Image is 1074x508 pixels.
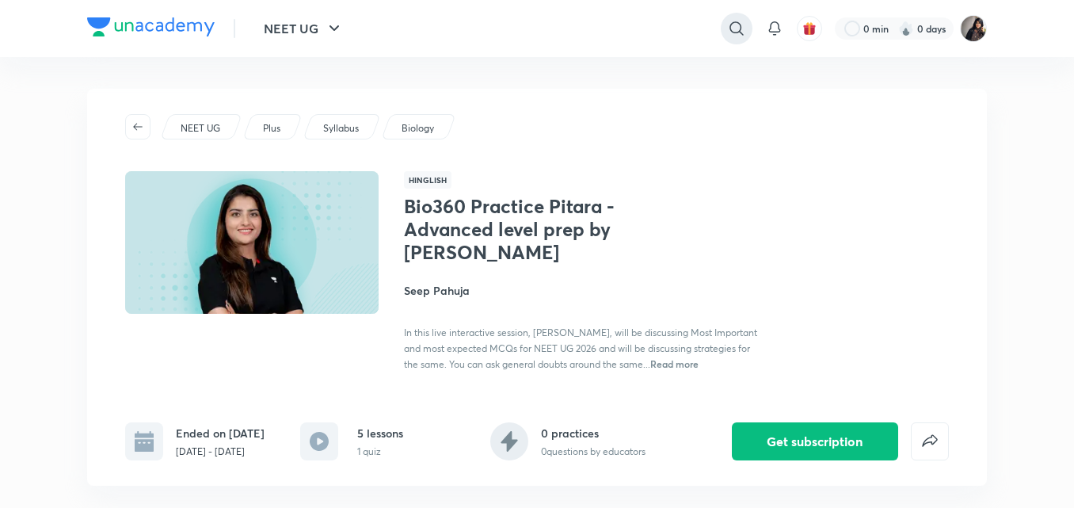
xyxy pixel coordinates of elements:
[123,170,381,315] img: Thumbnail
[261,121,284,136] a: Plus
[181,121,220,136] p: NEET UG
[321,121,362,136] a: Syllabus
[960,15,987,42] img: Afeera M
[911,422,949,460] button: false
[404,282,759,299] h4: Seep Pahuja
[87,17,215,40] a: Company Logo
[323,121,359,136] p: Syllabus
[254,13,353,44] button: NEET UG
[541,425,646,441] h6: 0 practices
[357,445,403,459] p: 1 quiz
[802,21,817,36] img: avatar
[732,422,898,460] button: Get subscription
[399,121,437,136] a: Biology
[404,171,451,189] span: Hinglish
[402,121,434,136] p: Biology
[87,17,215,36] img: Company Logo
[404,195,663,263] h1: Bio360 Practice Pitara - Advanced level prep by [PERSON_NAME]
[404,327,757,370] span: In this live interactive session, [PERSON_NAME], will be discussing Most Important and most expec...
[176,445,265,459] p: [DATE] - [DATE]
[178,121,223,136] a: NEET UG
[797,16,822,41] button: avatar
[263,121,280,136] p: Plus
[541,445,646,459] p: 0 questions by educators
[357,425,403,441] h6: 5 lessons
[650,357,699,370] span: Read more
[176,425,265,441] h6: Ended on [DATE]
[898,21,914,36] img: streak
